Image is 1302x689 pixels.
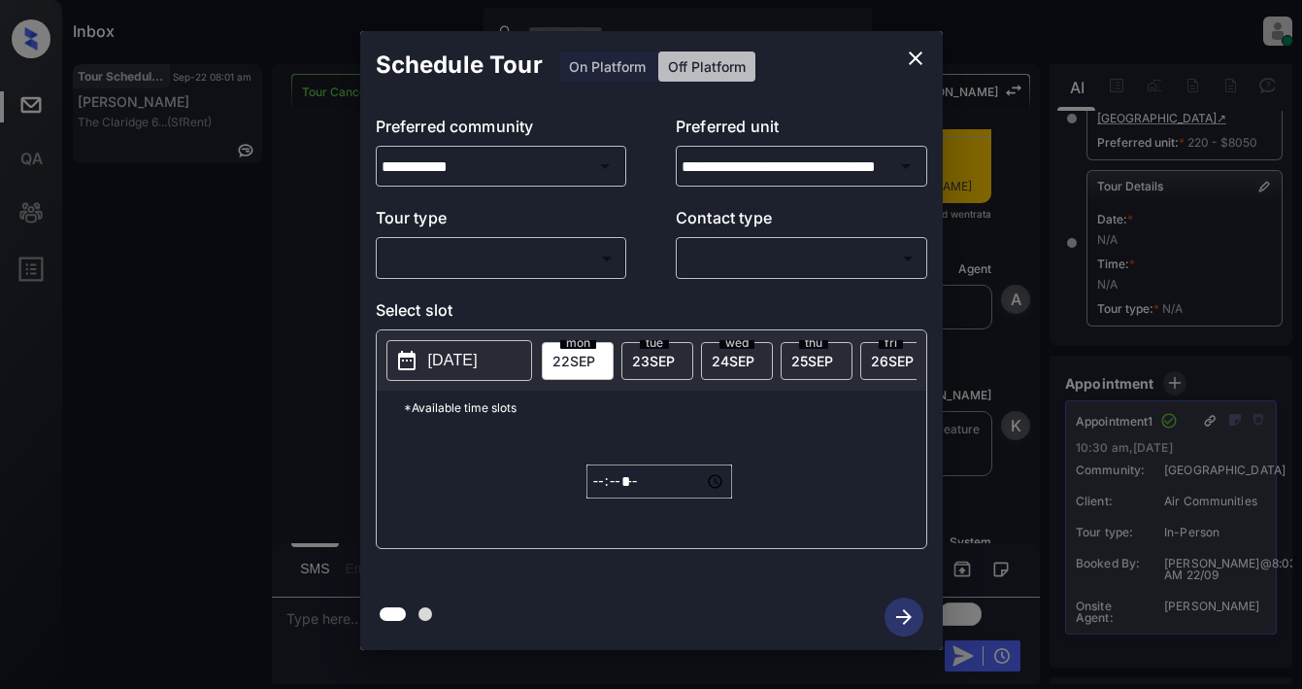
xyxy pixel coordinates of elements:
p: Preferred community [376,115,627,146]
span: 26 SEP [871,353,914,369]
p: Preferred unit [676,115,927,146]
button: [DATE] [386,340,532,381]
p: [DATE] [428,349,478,372]
span: tue [640,337,669,349]
span: thu [799,337,828,349]
span: 24 SEP [712,353,754,369]
button: close [896,39,935,78]
button: Open [591,153,618,180]
h2: Schedule Tour [360,31,558,99]
span: wed [719,337,754,349]
button: Open [892,153,919,180]
span: mon [560,337,596,349]
span: 23 SEP [632,353,675,369]
p: Select slot [376,298,927,329]
p: Tour type [376,206,627,237]
span: 22 SEP [552,353,595,369]
div: date-select [621,342,693,380]
span: fri [879,337,903,349]
div: date-select [860,342,932,380]
div: date-select [701,342,773,380]
div: date-select [781,342,852,380]
p: Contact type [676,206,927,237]
div: date-select [542,342,614,380]
div: off-platform-time-select [586,425,732,538]
span: 25 SEP [791,353,833,369]
p: *Available time slots [404,391,926,425]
